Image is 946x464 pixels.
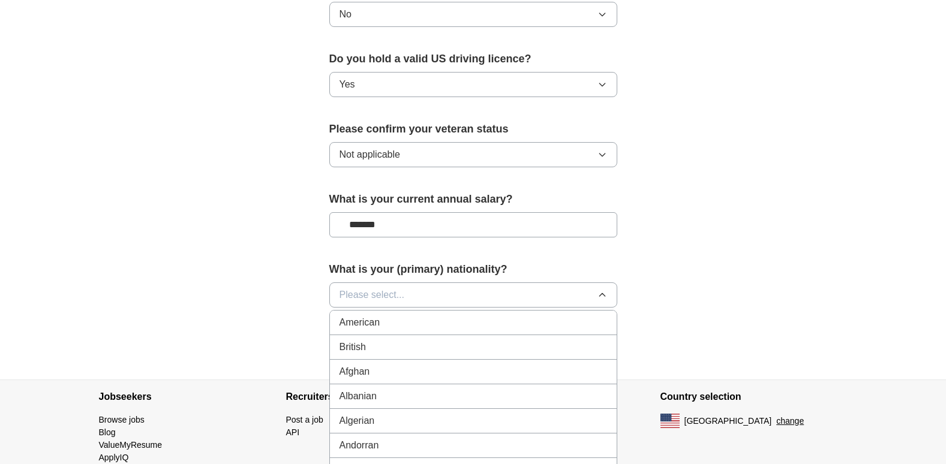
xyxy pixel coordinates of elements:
a: Blog [99,427,116,437]
label: Please confirm your veteran status [329,121,617,137]
span: British [340,340,366,354]
span: [GEOGRAPHIC_DATA] [684,415,772,427]
a: ValueMyResume [99,440,163,450]
span: Andorran [340,438,379,453]
button: Yes [329,72,617,97]
span: American [340,315,380,330]
label: What is your (primary) nationality? [329,261,617,278]
h4: Country selection [660,380,848,414]
a: Post a job [286,415,323,424]
button: No [329,2,617,27]
a: Browse jobs [99,415,145,424]
span: Please select... [340,288,405,302]
span: Algerian [340,414,375,428]
button: Not applicable [329,142,617,167]
span: No [340,7,352,22]
span: Albanian [340,389,377,403]
button: change [776,415,804,427]
label: Do you hold a valid US driving licence? [329,51,617,67]
img: US flag [660,414,680,428]
label: What is your current annual salary? [329,191,617,207]
span: Not applicable [340,147,400,162]
a: ApplyIQ [99,453,129,462]
button: Please select... [329,282,617,308]
a: API [286,427,300,437]
span: Afghan [340,364,370,379]
span: Yes [340,77,355,92]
